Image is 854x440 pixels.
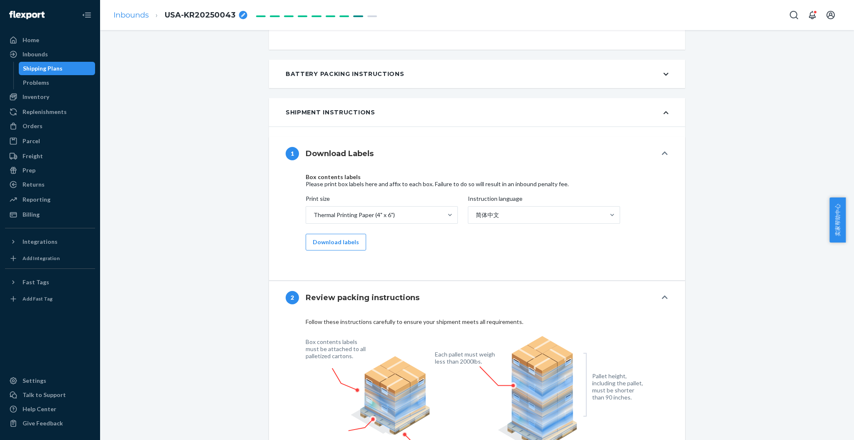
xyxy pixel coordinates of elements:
figcaption: Each pallet must weigh less than 2000lbs. [435,351,497,365]
div: Help Center [23,405,56,413]
div: 简体中文 [476,211,499,219]
h4: Review packing instructions [306,292,419,303]
div: Add Integration [23,255,60,262]
a: Settings [5,374,95,387]
a: Help Center [5,402,95,416]
div: Give Feedback [23,419,63,427]
input: Print sizeThermal Printing Paper (4" x 6") [313,211,314,219]
button: 卖家帮助中心 [829,197,846,243]
div: Reporting [23,195,50,204]
a: Home [5,33,95,47]
input: Instruction language简体中文 [475,211,476,219]
div: Replenishments [23,108,67,116]
div: Shipping Plans [23,64,63,73]
button: Open Search Box [786,7,802,23]
div: Inbounds [23,50,48,58]
a: Replenishments [5,105,95,119]
div: Returns [23,180,45,189]
a: Add Integration [5,252,95,265]
div: Parcel [23,137,40,145]
ol: breadcrumbs [107,3,254,28]
a: Talk to Support [5,388,95,402]
div: Freight [23,152,43,160]
span: Print size [306,195,330,206]
h4: Box contents labels [306,174,632,180]
span: Instruction language [468,195,522,206]
a: Freight [5,149,95,163]
div: Battery Packing Instructions [286,70,404,78]
div: Inventory [23,93,49,101]
div: Home [23,36,39,44]
button: Fast Tags [5,276,95,289]
div: Problems [23,78,49,87]
img: Flexport logo [9,11,45,19]
div: Thermal Printing Paper (4" x 6") [314,211,395,219]
a: Billing [5,208,95,221]
figcaption: Pallet height, including the pallet, must be shorter than 90 inches. [592,372,647,401]
a: Inbounds [5,48,95,61]
a: Returns [5,178,95,191]
div: Shipment Instructions [286,108,375,116]
div: Add Fast Tag [23,295,53,302]
div: Settings [23,377,46,385]
div: Prep [23,166,35,174]
button: Open account menu [822,7,839,23]
button: Open notifications [804,7,821,23]
figcaption: Box contents labels must be attached to all palletized cartons. [306,338,368,359]
div: Talk to Support [23,391,66,399]
a: Orders [5,119,95,133]
button: Close Navigation [78,7,95,23]
div: Fast Tags [23,278,49,286]
a: Shipping Plans [19,62,95,75]
button: 1Download Labels [269,137,685,170]
button: Give Feedback [5,417,95,430]
a: Inventory [5,90,95,104]
a: Parcel [5,134,95,148]
a: Add Fast Tag [5,292,95,306]
a: Prep [5,164,95,177]
div: Follow these instructions carefully to ensure your shipment meets all requirements. [306,318,648,326]
a: Inbounds [113,10,149,20]
div: 1 [286,147,299,160]
div: Orders [23,122,43,130]
div: 2 [286,291,299,304]
a: Problems [19,76,95,89]
h4: Download Labels [306,148,374,159]
button: Integrations [5,235,95,248]
div: Please print box labels here and affix to each box. Failure to do so will result in an inbound pe... [306,180,632,188]
button: Download labels [306,234,366,250]
div: Integrations [23,238,58,246]
div: Billing [23,210,40,219]
span: USA-KR20250043 [165,10,236,21]
a: Reporting [5,193,95,206]
button: 2Review packing instructions [269,281,685,314]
